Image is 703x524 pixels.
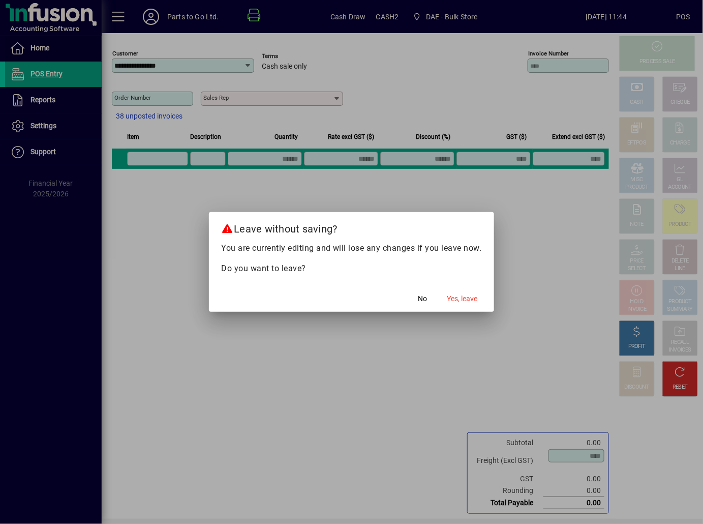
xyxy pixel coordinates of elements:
button: No [407,289,439,308]
button: Yes, leave [443,289,482,308]
p: You are currently editing and will lose any changes if you leave now. [221,242,482,254]
span: Yes, leave [447,294,478,304]
p: Do you want to leave? [221,263,482,275]
h2: Leave without saving? [209,212,494,242]
span: No [418,294,427,304]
